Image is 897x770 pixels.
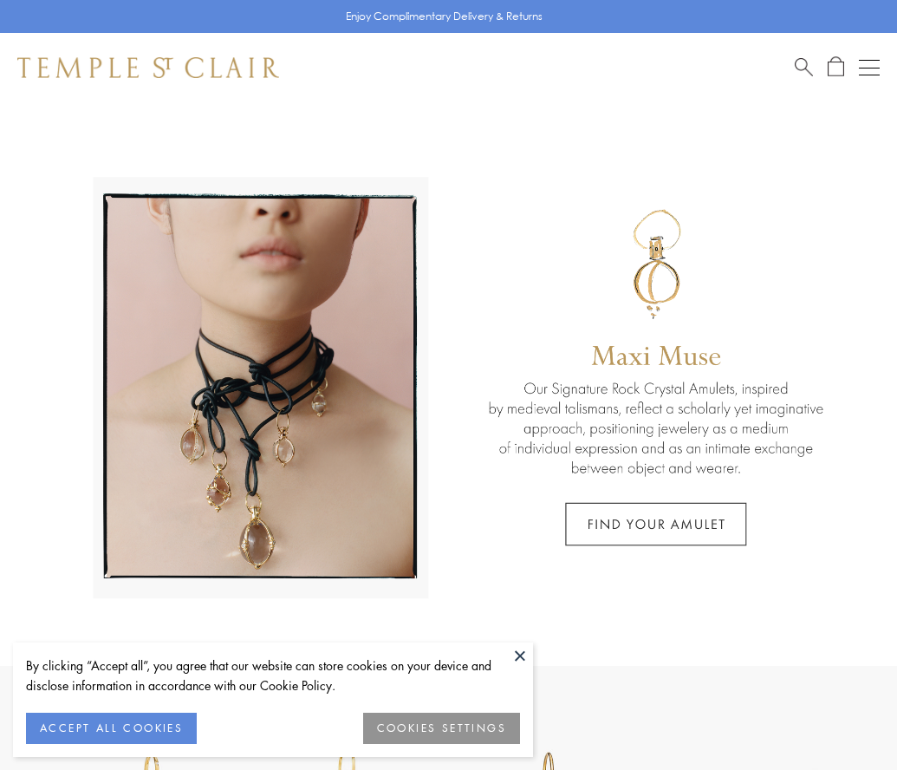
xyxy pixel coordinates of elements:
p: Enjoy Complimentary Delivery & Returns [346,8,543,25]
button: Open navigation [859,57,880,78]
a: Open Shopping Bag [828,56,844,78]
div: By clicking “Accept all”, you agree that our website can store cookies on your device and disclos... [26,656,520,695]
img: Temple St. Clair [17,57,279,78]
button: ACCEPT ALL COOKIES [26,713,197,744]
button: COOKIES SETTINGS [363,713,520,744]
a: Search [795,56,813,78]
